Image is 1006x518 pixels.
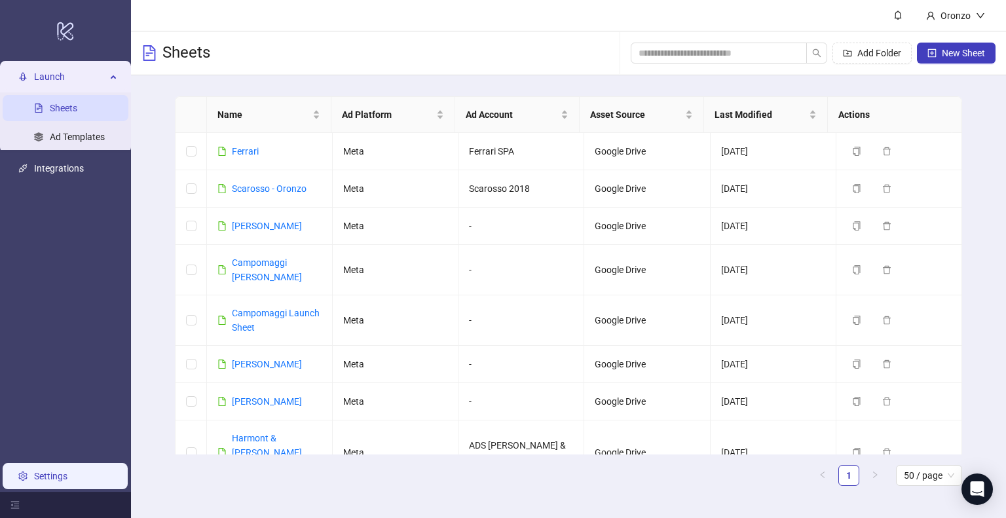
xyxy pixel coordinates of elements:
[584,383,710,420] td: Google Drive
[935,9,976,23] div: Oronzo
[711,383,836,420] td: [DATE]
[50,132,105,142] a: Ad Templates
[217,221,227,231] span: file
[882,265,891,274] span: delete
[704,97,829,133] th: Last Modified
[580,97,704,133] th: Asset Source
[852,448,861,457] span: copy
[882,448,891,457] span: delete
[217,316,227,325] span: file
[852,397,861,406] span: copy
[865,465,885,486] li: Next Page
[839,466,859,485] a: 1
[207,97,331,133] th: Name
[812,48,821,58] span: search
[333,208,458,245] td: Meta
[852,360,861,369] span: copy
[333,170,458,208] td: Meta
[584,295,710,346] td: Google Drive
[896,465,962,486] div: Page Size
[232,359,302,369] a: [PERSON_NAME]
[455,97,580,133] th: Ad Account
[458,133,584,170] td: Ferrari SPA
[458,295,584,346] td: -
[458,346,584,383] td: -
[711,133,836,170] td: [DATE]
[217,147,227,156] span: file
[852,184,861,193] span: copy
[34,471,67,481] a: Settings
[217,265,227,274] span: file
[18,72,28,81] span: rocket
[162,43,210,64] h3: Sheets
[331,97,456,133] th: Ad Platform
[882,147,891,156] span: delete
[458,245,584,295] td: -
[333,245,458,295] td: Meta
[882,397,891,406] span: delete
[852,316,861,325] span: copy
[584,420,710,485] td: Google Drive
[342,107,434,122] span: Ad Platform
[584,170,710,208] td: Google Drive
[882,184,891,193] span: delete
[917,43,996,64] button: New Sheet
[232,396,302,407] a: [PERSON_NAME]
[852,221,861,231] span: copy
[34,163,84,174] a: Integrations
[961,473,993,505] div: Open Intercom Messenger
[590,107,682,122] span: Asset Source
[333,420,458,485] td: Meta
[232,146,259,157] a: Ferrari
[819,471,827,479] span: left
[584,208,710,245] td: Google Drive
[217,448,227,457] span: file
[584,245,710,295] td: Google Drive
[458,420,584,485] td: ADS [PERSON_NAME] & [PERSON_NAME] S.p.A.
[141,45,157,61] span: file-text
[715,107,807,122] span: Last Modified
[882,360,891,369] span: delete
[812,465,833,486] button: left
[976,11,985,20] span: down
[333,383,458,420] td: Meta
[926,11,935,20] span: user
[333,133,458,170] td: Meta
[832,43,912,64] button: Add Folder
[217,184,227,193] span: file
[711,208,836,245] td: [DATE]
[466,107,558,122] span: Ad Account
[10,500,20,509] span: menu-fold
[865,465,885,486] button: right
[458,170,584,208] td: Scarosso 2018
[584,346,710,383] td: Google Drive
[942,48,985,58] span: New Sheet
[458,208,584,245] td: -
[828,97,952,133] th: Actions
[843,48,852,58] span: folder-add
[584,133,710,170] td: Google Drive
[871,471,879,479] span: right
[232,221,302,231] a: [PERSON_NAME]
[852,147,861,156] span: copy
[333,346,458,383] td: Meta
[217,107,310,122] span: Name
[711,245,836,295] td: [DATE]
[927,48,937,58] span: plus-square
[711,170,836,208] td: [DATE]
[333,295,458,346] td: Meta
[882,221,891,231] span: delete
[50,103,77,113] a: Sheets
[882,316,891,325] span: delete
[232,183,307,194] a: Scarosso - Oronzo
[904,466,954,485] span: 50 / page
[852,265,861,274] span: copy
[232,308,320,333] a: Campomaggi Launch Sheet
[711,295,836,346] td: [DATE]
[217,360,227,369] span: file
[838,465,859,486] li: 1
[34,64,106,90] span: Launch
[711,346,836,383] td: [DATE]
[711,420,836,485] td: [DATE]
[893,10,903,20] span: bell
